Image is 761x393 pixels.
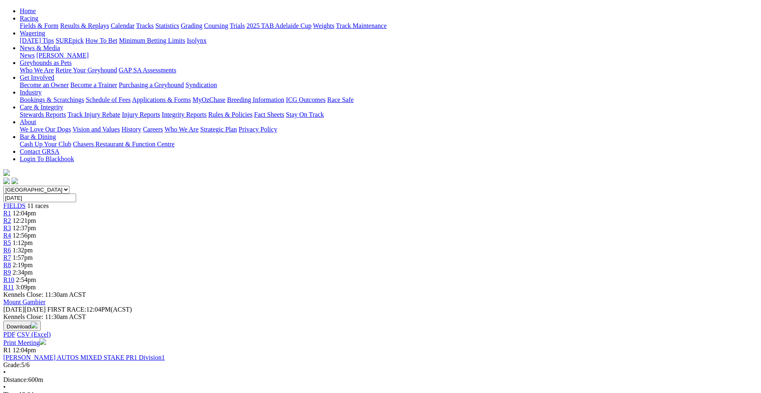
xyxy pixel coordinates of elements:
a: News [20,52,35,59]
a: How To Bet [86,37,118,44]
a: Industry [20,89,42,96]
a: Rules & Policies [208,111,253,118]
div: About [20,126,758,133]
div: Wagering [20,37,758,44]
a: Become a Trainer [70,81,117,88]
a: History [121,126,141,133]
span: 2:54pm [16,276,36,283]
a: [PERSON_NAME] [36,52,88,59]
a: Race Safe [327,96,353,103]
span: 12:37pm [13,224,36,231]
div: Download [3,331,758,338]
img: printer.svg [39,338,46,345]
a: [DATE] Tips [20,37,54,44]
a: FIELDS [3,202,26,209]
a: News & Media [20,44,60,51]
a: Injury Reports [122,111,160,118]
button: Download [3,321,41,331]
span: Grade: [3,361,21,368]
a: Bookings & Scratchings [20,96,84,103]
a: Applications & Forms [132,96,191,103]
span: R1 [3,347,11,354]
a: Cash Up Your Club [20,141,71,148]
a: R11 [3,284,14,291]
span: [DATE] [3,306,25,313]
img: download.svg [31,322,37,328]
img: logo-grsa-white.png [3,169,10,176]
a: Weights [313,22,334,29]
a: Greyhounds as Pets [20,59,72,66]
a: [PERSON_NAME] AUTOS MIXED STAKE PR1 Division1 [3,354,165,361]
span: Distance: [3,376,28,383]
a: Syndication [186,81,217,88]
span: 1:12pm [13,239,33,246]
span: 11 races [27,202,49,209]
a: Strategic Plan [200,126,237,133]
a: Contact GRSA [20,148,59,155]
a: R7 [3,254,11,261]
a: R1 [3,210,11,217]
a: Fields & Form [20,22,58,29]
a: We Love Our Dogs [20,126,71,133]
a: Breeding Information [227,96,284,103]
div: Greyhounds as Pets [20,67,758,74]
a: About [20,118,36,125]
span: 2:34pm [13,269,33,276]
a: Statistics [155,22,179,29]
a: SUREpick [56,37,84,44]
span: 1:32pm [13,247,33,254]
a: Who We Are [165,126,199,133]
span: 12:56pm [13,232,36,239]
a: R6 [3,247,11,254]
span: • [3,384,6,391]
a: Privacy Policy [239,126,277,133]
a: R2 [3,217,11,224]
a: Trials [230,22,245,29]
a: Get Involved [20,74,54,81]
a: Bar & Dining [20,133,56,140]
a: Schedule of Fees [86,96,130,103]
a: ICG Outcomes [286,96,325,103]
a: R3 [3,224,11,231]
a: Print Meeting [3,339,46,346]
div: 600m [3,376,758,384]
span: Kennels Close: 11:30am ACST [3,291,86,298]
a: Minimum Betting Limits [119,37,185,44]
a: Wagering [20,30,45,37]
a: CSV (Excel) [17,331,51,338]
a: Coursing [204,22,228,29]
a: Home [20,7,36,14]
a: Care & Integrity [20,104,63,111]
a: Results & Replays [60,22,109,29]
a: R5 [3,239,11,246]
a: Fact Sheets [254,111,284,118]
span: FIRST RACE: [47,306,86,313]
span: 12:04PM(ACST) [47,306,132,313]
a: 2025 TAB Adelaide Cup [246,22,311,29]
img: facebook.svg [3,178,10,184]
div: Racing [20,22,758,30]
a: Calendar [111,22,135,29]
a: Integrity Reports [162,111,206,118]
a: R9 [3,269,11,276]
span: R10 [3,276,14,283]
a: Stewards Reports [20,111,66,118]
a: PDF [3,331,15,338]
a: Vision and Values [72,126,120,133]
div: Kennels Close: 11:30am ACST [3,313,758,321]
a: R4 [3,232,11,239]
a: Purchasing a Greyhound [119,81,184,88]
a: R8 [3,261,11,268]
a: Login To Blackbook [20,155,74,162]
div: News & Media [20,52,758,59]
span: 12:04pm [13,347,36,354]
a: Chasers Restaurant & Function Centre [73,141,174,148]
